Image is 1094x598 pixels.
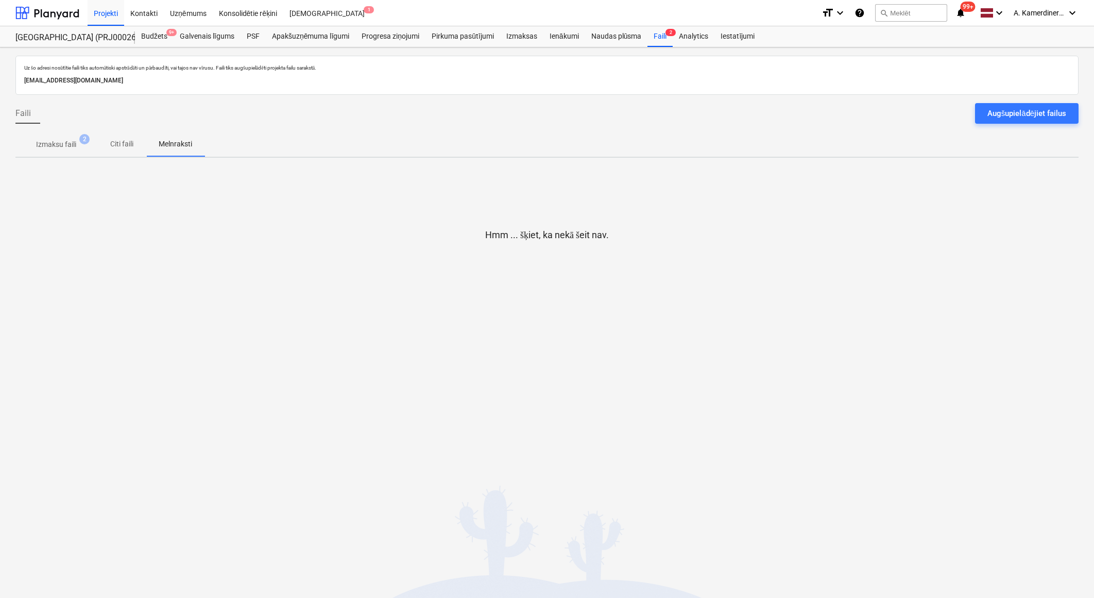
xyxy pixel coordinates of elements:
[500,26,543,47] a: Izmaksas
[993,7,1005,19] i: keyboard_arrow_down
[135,26,174,47] a: Budžets9+
[1066,7,1079,19] i: keyboard_arrow_down
[266,26,355,47] a: Apakšuzņēmuma līgumi
[135,26,174,47] div: Budžets
[1014,9,1065,17] span: A. Kamerdinerovs
[880,9,888,17] span: search
[647,26,673,47] div: Faili
[15,107,31,120] span: Faili
[174,26,241,47] a: Galvenais līgums
[109,139,134,149] p: Citi faili
[355,26,425,47] a: Progresa ziņojumi
[673,26,714,47] a: Analytics
[987,107,1066,120] div: Augšupielādējiet failus
[36,139,76,150] p: Izmaksu faili
[585,26,648,47] a: Naudas plūsma
[79,134,90,144] span: 2
[364,6,374,13] span: 1
[543,26,585,47] a: Ienākumi
[647,26,673,47] a: Faili2
[875,4,947,22] button: Meklēt
[24,64,1070,71] p: Uz šo adresi nosūtītie faili tiks automātiski apstrādāti un pārbaudīti, vai tajos nav vīrusu. Fai...
[159,139,192,149] p: Melnraksti
[955,7,966,19] i: notifications
[485,229,609,241] p: Hmm ... šķiet, ka nekā šeit nav.
[961,2,976,12] span: 99+
[975,103,1079,124] button: Augšupielādējiet failus
[24,75,1070,86] p: [EMAIL_ADDRESS][DOMAIN_NAME]
[665,29,676,36] span: 2
[1042,549,1094,598] iframe: Chat Widget
[166,29,177,36] span: 9+
[834,7,846,19] i: keyboard_arrow_down
[854,7,865,19] i: Zināšanu pamats
[714,26,761,47] a: Iestatījumi
[822,7,834,19] i: format_size
[425,26,500,47] a: Pirkuma pasūtījumi
[241,26,266,47] a: PSF
[15,32,123,43] div: [GEOGRAPHIC_DATA] (PRJ0002627, K-1 un K-2(2.kārta) 2601960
